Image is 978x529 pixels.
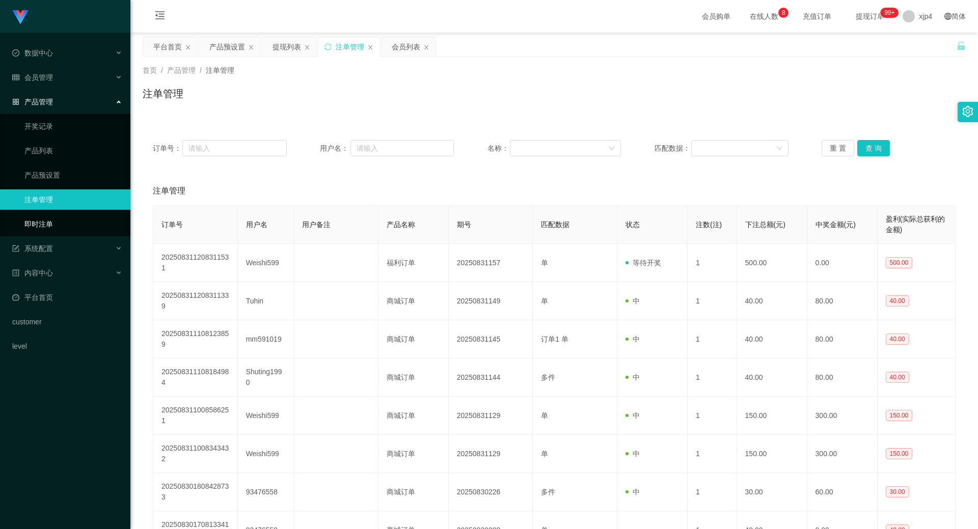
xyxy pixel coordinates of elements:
[238,435,294,473] td: Weishi599
[880,8,899,18] sup: 240
[886,486,909,497] span: 30.00
[688,397,737,435] td: 1
[807,473,878,511] td: 60.00
[378,435,449,473] td: 商城订单
[449,282,533,320] td: 20250831149
[206,66,234,74] span: 注单管理
[182,140,286,156] input: 请输入
[153,37,182,57] div: 平台首页
[737,244,807,282] td: 500.00
[688,435,737,473] td: 1
[688,473,737,511] td: 1
[24,116,122,136] a: 开奖记录
[688,244,737,282] td: 1
[886,215,945,234] span: 盈利(实际总获利的金额)
[807,435,878,473] td: 300.00
[12,74,19,81] i: 图标: table
[143,1,177,33] i: 图标: menu-fold
[851,13,889,20] span: 提现订单
[161,220,183,229] span: 订单号
[324,43,332,50] i: 图标: sync
[626,488,640,496] span: 中
[798,13,836,20] span: 充值订单
[153,473,238,511] td: 202508301808428733
[350,140,454,156] input: 请输入
[378,320,449,358] td: 商城订单
[238,397,294,435] td: Weishi599
[962,106,973,117] i: 图标: setting
[886,295,909,307] span: 40.00
[626,297,640,305] span: 中
[12,10,29,24] img: logo.9652507e.png
[238,282,294,320] td: Tuhin
[12,312,122,332] a: customer
[626,411,640,420] span: 中
[957,41,966,50] i: 图标: unlock
[153,185,185,197] span: 注单管理
[143,86,183,101] h1: 注单管理
[457,220,471,229] span: 期号
[273,37,301,57] div: 提现列表
[886,257,913,268] span: 500.00
[449,397,533,435] td: 20250831129
[302,220,331,229] span: 用户备注
[200,66,202,74] span: /
[248,44,254,50] i: 图标: close
[161,66,163,74] span: /
[541,450,548,458] span: 单
[387,220,415,229] span: 产品名称
[12,336,122,356] a: level
[238,473,294,511] td: 93476558
[737,282,807,320] td: 40.00
[12,73,53,81] span: 会员管理
[807,397,878,435] td: 300.00
[153,282,238,320] td: 202508311208311339
[626,220,640,229] span: 状态
[737,473,807,511] td: 30.00
[737,435,807,473] td: 150.00
[688,358,737,397] td: 1
[745,220,785,229] span: 下注总额(元)
[12,98,19,105] i: 图标: appstore-o
[807,282,878,320] td: 80.00
[378,473,449,511] td: 商城订单
[944,13,952,20] i: 图标: global
[541,220,569,229] span: 匹配数据
[626,450,640,458] span: 中
[449,320,533,358] td: 20250831145
[655,143,691,154] span: 匹配数据：
[238,358,294,397] td: Shuting1990
[209,37,245,57] div: 产品预设置
[12,245,19,252] i: 图标: form
[153,358,238,397] td: 202508311108184984
[378,282,449,320] td: 商城订单
[378,397,449,435] td: 商城订单
[449,473,533,511] td: 20250830226
[541,488,555,496] span: 多件
[12,49,19,57] i: 图标: check-circle-o
[737,358,807,397] td: 40.00
[449,435,533,473] td: 20250831129
[153,244,238,282] td: 202508311208311531
[153,143,182,154] span: 订单号：
[688,282,737,320] td: 1
[153,320,238,358] td: 202508311108123859
[857,140,890,156] button: 查 询
[745,13,783,20] span: 在线人数
[816,220,856,229] span: 中奖金额(元)
[626,373,640,381] span: 中
[143,66,157,74] span: 首页
[609,145,615,152] i: 图标: down
[320,143,350,154] span: 用户名：
[886,333,909,345] span: 40.00
[541,259,548,267] span: 单
[24,165,122,185] a: 产品预设置
[153,397,238,435] td: 202508311008586251
[238,320,294,358] td: mm591019
[449,358,533,397] td: 20250831144
[688,320,737,358] td: 1
[378,244,449,282] td: 福利订单
[167,66,196,74] span: 产品管理
[886,448,913,459] span: 150.00
[449,244,533,282] td: 20250831157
